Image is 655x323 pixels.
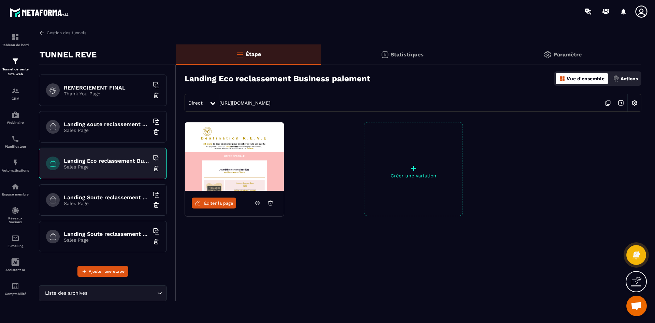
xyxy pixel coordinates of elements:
[553,51,582,58] p: Paramètre
[64,194,149,201] h6: Landing Soute reclassement Eco paiement
[2,277,29,301] a: accountantaccountantComptabilité
[2,52,29,82] a: formationformationTunnel de vente Site web
[11,135,19,143] img: scheduler
[11,111,19,119] img: automations
[10,6,71,19] img: logo
[64,127,149,133] p: Sales Page
[567,76,605,81] p: Vue d'ensemble
[64,237,149,243] p: Sales Page
[192,198,236,208] a: Éditer la page
[2,177,29,201] a: automationsautomationsEspace membre
[89,290,156,297] input: Search for option
[2,153,29,177] a: automationsautomationsAutomatisations
[11,57,19,65] img: formation
[621,76,638,81] p: Actions
[2,130,29,153] a: schedulerschedulerPlanificateur
[64,121,149,127] h6: Landing soute reclassement choix
[2,169,29,172] p: Automatisations
[153,165,160,172] img: trash
[219,100,271,106] a: [URL][DOMAIN_NAME]
[2,28,29,52] a: formationformationTableau de bord
[11,159,19,167] img: automations
[614,96,627,109] img: arrow-next.bcc2205e.svg
[364,163,463,173] p: +
[2,67,29,77] p: Tunnel de vente Site web
[64,201,149,206] p: Sales Page
[2,268,29,272] p: Assistant IA
[391,51,424,58] p: Statistiques
[39,285,167,301] div: Search for option
[236,50,244,58] img: bars-o.4a397970.svg
[11,183,19,191] img: automations
[543,51,552,59] img: setting-gr.5f69749f.svg
[153,92,160,99] img: trash
[89,268,125,275] span: Ajouter une étape
[11,33,19,41] img: formation
[2,145,29,148] p: Planificateur
[2,216,29,224] p: Réseaux Sociaux
[2,253,29,277] a: Assistant IA
[381,51,389,59] img: stats.20deebd0.svg
[2,229,29,253] a: emailemailE-mailing
[185,74,370,83] h3: Landing Eco reclassement Business paiement
[2,292,29,296] p: Comptabilité
[64,84,149,91] h6: REMERCIEMENT FINAL
[11,206,19,215] img: social-network
[11,282,19,290] img: accountant
[39,30,45,36] img: arrow
[188,100,203,106] span: Direct
[153,238,160,245] img: trash
[77,266,128,277] button: Ajouter une étape
[2,43,29,47] p: Tableau de bord
[64,91,149,96] p: Thank You Page
[64,164,149,170] p: Sales Page
[2,82,29,106] a: formationformationCRM
[11,234,19,242] img: email
[2,201,29,229] a: social-networksocial-networkRéseaux Sociaux
[2,121,29,124] p: Webinaire
[246,51,261,57] p: Étape
[39,30,86,36] a: Gestion des tunnels
[64,158,149,164] h6: Landing Eco reclassement Business paiement
[2,192,29,196] p: Espace membre
[185,122,284,191] img: image
[2,244,29,248] p: E-mailing
[43,290,89,297] span: Liste des archives
[153,202,160,208] img: trash
[364,173,463,178] p: Créer une variation
[626,296,647,316] div: Ouvrir le chat
[2,106,29,130] a: automationsautomationsWebinaire
[153,129,160,135] img: trash
[613,76,619,82] img: actions.d6e523a2.png
[64,231,149,237] h6: Landing Soute reclassement Business paiement
[204,201,233,206] span: Éditer la page
[628,96,641,109] img: setting-w.858f3a88.svg
[11,87,19,95] img: formation
[40,48,97,62] p: TUNNEL REVE
[559,76,565,82] img: dashboard-orange.40269519.svg
[2,97,29,100] p: CRM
